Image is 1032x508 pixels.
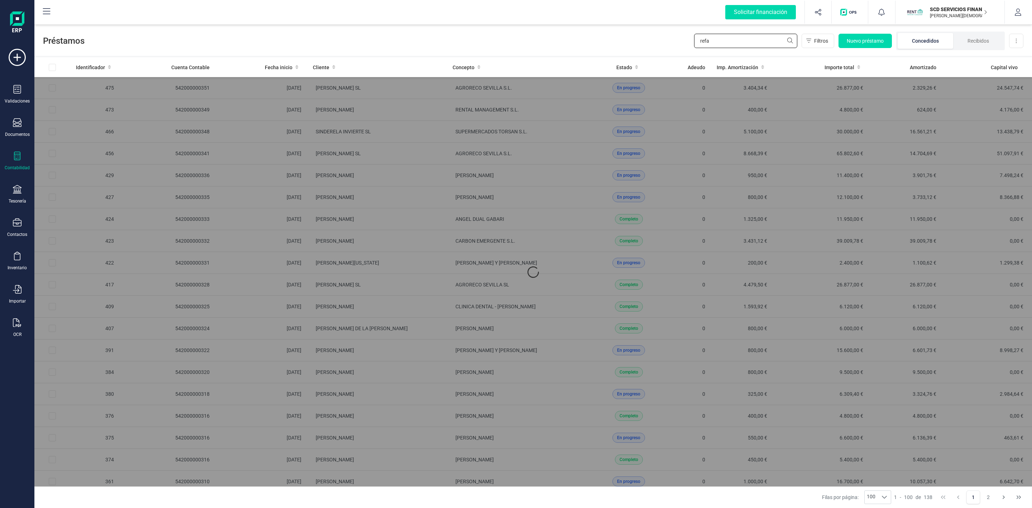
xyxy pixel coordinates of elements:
span: Amortizado [910,64,936,71]
div: Contabilidad [5,165,30,171]
span: Cuenta Contable [171,64,210,71]
span: 1 [894,494,897,501]
div: Row Selected f571c314-f1c0-4cc6-ac57-09b8e85f874d [49,412,56,419]
span: Préstamos [43,35,694,47]
p: [PERSON_NAME][DEMOGRAPHIC_DATA][DEMOGRAPHIC_DATA] [930,13,987,19]
span: 100 [865,491,878,504]
div: Row Selected 861f3ede-3d84-45cc-90a2-40ad3b508070 [49,347,56,354]
span: Adeudo [688,64,705,71]
div: Row Selected eb4466e1-dc0a-422a-bee6-ce31f718323d [49,215,56,223]
button: Logo de OPS [836,1,864,24]
div: Row Selected ac462d02-8277-408b-8c74-fd1620abdc5f [49,434,56,441]
div: Row Selected 6b384b49-7a22-497f-84ff-af991c8e5262 [49,456,56,463]
span: Concepto [453,64,474,71]
div: Row Selected 05bb1b0f-50bf-4617-b756-e5d92ddd15b9 [49,325,56,332]
div: Importar [9,298,26,304]
span: 100 [904,494,913,501]
span: Identificador [76,64,105,71]
button: Page 2 [981,490,995,504]
span: 138 [924,494,932,501]
button: Page 1 [966,490,980,504]
div: Row Selected 5cabc72c-3733-4e3f-9ceb-9bc285fd4587 [49,478,56,485]
img: Logo de OPS [840,9,859,16]
div: - [894,494,932,501]
button: Solicitar financiación [717,1,804,24]
button: Nuevo préstamo [838,34,892,48]
div: Tesorería [9,198,26,204]
div: Validaciones [5,98,30,104]
div: Documentos [5,132,30,137]
input: Buscar... [694,34,797,48]
button: Previous Page [951,490,965,504]
span: Nuevo préstamo [847,37,884,44]
div: Contactos [7,232,27,237]
div: Row Selected 0655c2c8-3aa6-43a1-a181-62afd67d2c92 [49,172,56,179]
div: Inventario [8,265,27,271]
span: Filtros [814,37,828,44]
div: Row Selected 62d184b3-071b-4d7f-9b67-874fbbe0c852 [49,303,56,310]
span: de [916,494,921,501]
span: Capital vivo [991,64,1018,71]
li: Recibidos [953,33,1003,49]
div: Row Selected 921ddcd2-3c32-49b0-b1cd-9d8a6d71f1e5 [49,194,56,201]
div: Filas por página: [822,490,892,504]
img: SC [907,4,923,20]
button: SCSCD SERVICIOS FINANCIEROS SL[PERSON_NAME][DEMOGRAPHIC_DATA][DEMOGRAPHIC_DATA] [904,1,996,24]
button: Filtros [802,34,834,48]
div: Row Selected a347ed32-0d61-497d-848e-a593aa0d5e54 [49,237,56,244]
div: Row Selected 5bb85a43-f642-4cca-9658-91511e2c1f80 [49,259,56,266]
div: Row Selected 8972796b-5e52-4919-89f8-ae9430bca4f9 [49,106,56,113]
div: Row Selected a75e2f7e-2d06-475e-9290-29e1b1c643ee [49,84,56,91]
li: Concedidos [898,33,953,49]
p: SCD SERVICIOS FINANCIEROS SL [930,6,987,13]
div: Solicitar financiación [725,5,796,19]
div: Row Selected 6a37a15c-cf24-4ba8-9b97-f8836350f62d [49,128,56,135]
button: Last Page [1012,490,1026,504]
span: Imp. Amortización [717,64,758,71]
div: All items unselected [49,64,56,71]
span: Estado [616,64,632,71]
button: Next Page [997,490,1010,504]
span: Fecha inicio [265,64,292,71]
div: Row Selected 54fe4902-7f5c-4540-9d14-1725142849a5 [49,369,56,376]
div: Row Selected d196039c-3b31-45e2-9d47-2743cc1453aa [49,390,56,398]
span: Cliente [313,64,329,71]
span: Importe total [825,64,854,71]
button: First Page [936,490,950,504]
div: Row Selected 8d1bd426-015f-46ad-8563-2b6199680617 [49,281,56,288]
div: Row Selected 2ec2533b-ee50-462a-bcc4-75bf5325ee2f [49,150,56,157]
img: Logo Finanedi [10,11,24,34]
div: OCR [13,332,21,337]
